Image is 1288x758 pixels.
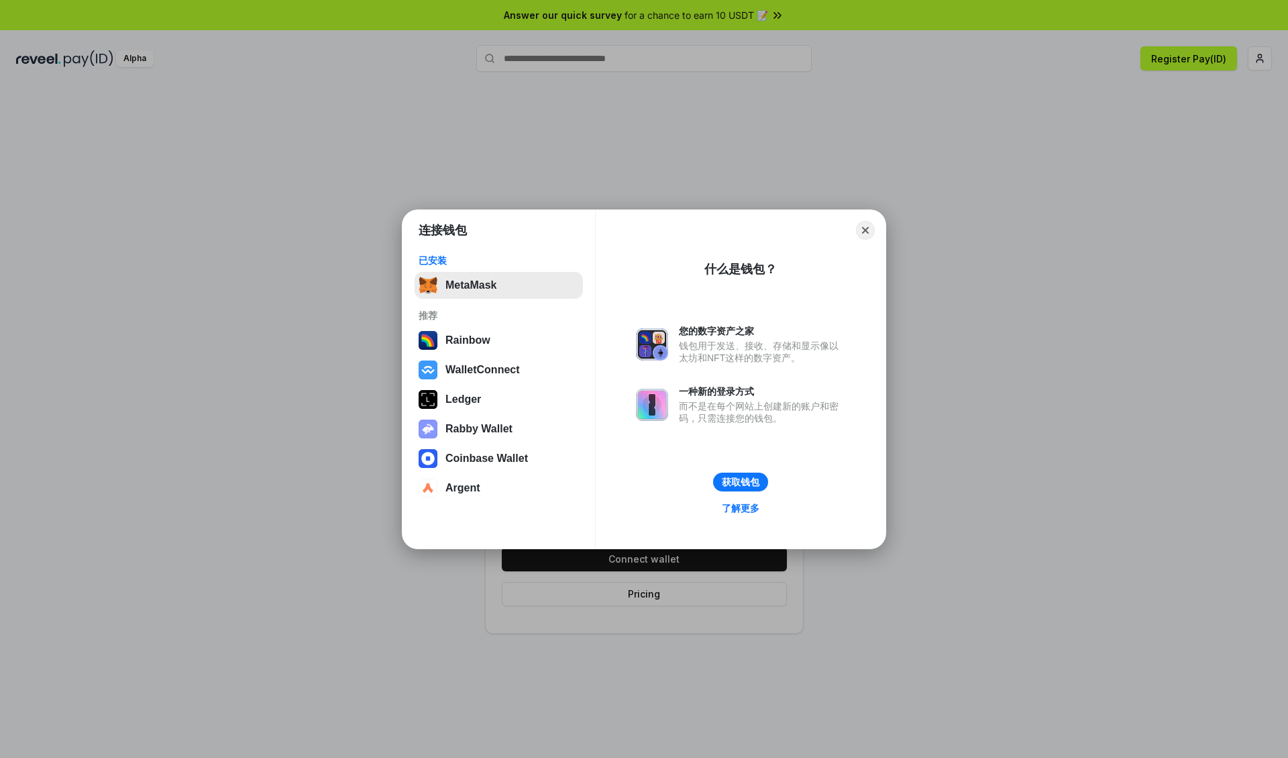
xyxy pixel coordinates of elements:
[636,328,668,361] img: svg+xml,%3Csvg%20xmlns%3D%22http%3A%2F%2Fwww.w3.org%2F2000%2Fsvg%22%20fill%3D%22none%22%20viewBox...
[415,386,583,413] button: Ledger
[679,400,845,424] div: 而不是在每个网站上创建新的账户和密码，只需连接您的钱包。
[415,327,583,354] button: Rainbow
[419,479,437,498] img: svg+xml,%3Csvg%20width%3D%2228%22%20height%3D%2228%22%20viewBox%3D%220%200%2028%2028%22%20fill%3D...
[714,500,767,517] a: 了解更多
[419,310,579,322] div: 推荐
[722,502,759,514] div: 了解更多
[445,393,481,406] div: Ledger
[679,385,845,397] div: 一种新的登录方式
[419,420,437,438] img: svg+xml,%3Csvg%20xmlns%3D%22http%3A%2F%2Fwww.w3.org%2F2000%2Fsvg%22%20fill%3D%22none%22%20viewBox...
[415,445,583,472] button: Coinbase Wallet
[415,416,583,442] button: Rabby Wallet
[419,276,437,295] img: svg+xml,%3Csvg%20fill%3D%22none%22%20height%3D%2233%22%20viewBox%3D%220%200%2035%2033%22%20width%...
[419,331,437,350] img: svg+xml,%3Csvg%20width%3D%22120%22%20height%3D%22120%22%20viewBox%3D%220%200%20120%20120%22%20fil...
[445,423,513,435] div: Rabby Wallet
[679,340,845,364] div: 钱包用于发送、接收、存储和显示像以太坊和NFT这样的数字资产。
[679,325,845,337] div: 您的数字资产之家
[415,357,583,383] button: WalletConnect
[415,272,583,299] button: MetaMask
[445,279,496,291] div: MetaMask
[415,475,583,502] button: Argent
[419,254,579,267] div: 已安装
[704,261,777,277] div: 什么是钱包？
[856,221,875,240] button: Close
[445,334,490,346] div: Rainbow
[713,473,768,491] button: 获取钱包
[445,453,528,465] div: Coinbase Wallet
[419,361,437,379] img: svg+xml,%3Csvg%20width%3D%2228%22%20height%3D%2228%22%20viewBox%3D%220%200%2028%2028%22%20fill%3D...
[445,482,480,494] div: Argent
[636,389,668,421] img: svg+xml,%3Csvg%20xmlns%3D%22http%3A%2F%2Fwww.w3.org%2F2000%2Fsvg%22%20fill%3D%22none%22%20viewBox...
[419,449,437,468] img: svg+xml,%3Csvg%20width%3D%2228%22%20height%3D%2228%22%20viewBox%3D%220%200%2028%2028%22%20fill%3D...
[722,476,759,488] div: 获取钱包
[419,390,437,409] img: svg+xml,%3Csvg%20xmlns%3D%22http%3A%2F%2Fwww.w3.org%2F2000%2Fsvg%22%20width%3D%2228%22%20height%3...
[445,364,520,376] div: WalletConnect
[419,222,467,238] h1: 连接钱包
